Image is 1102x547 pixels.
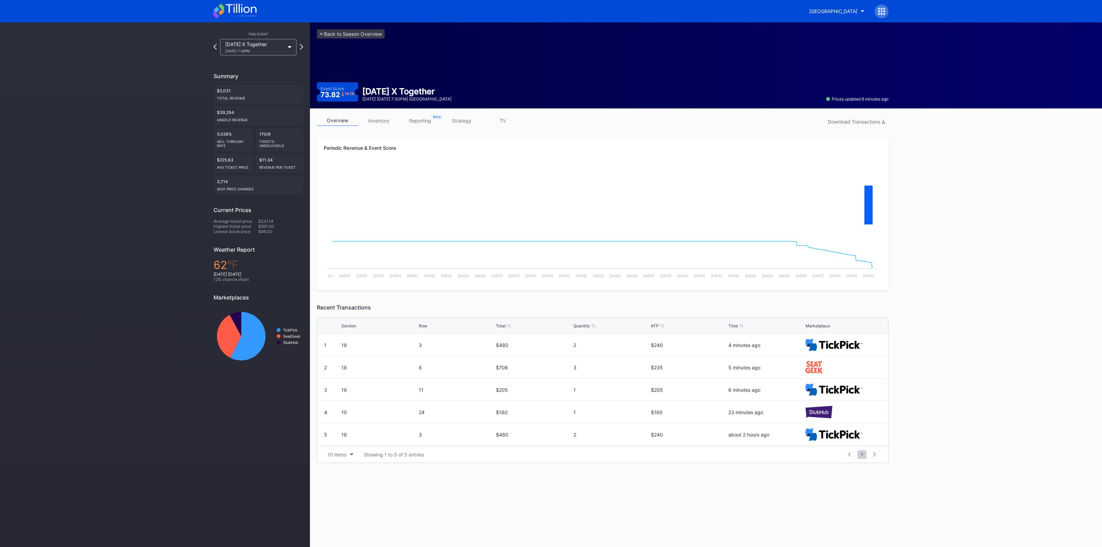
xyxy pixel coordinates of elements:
svg: Chart title [214,306,303,366]
img: seatGeek.svg [805,361,822,373]
div: Weather Report [214,246,303,253]
img: TickPick_logo.svg [805,429,862,441]
div: $225.63 [214,154,253,173]
div: 73.82 [321,91,354,98]
div: 3 [419,432,495,438]
div: [DATE] X Together [362,86,451,96]
div: $480 [496,342,572,348]
div: 3 [573,365,649,370]
text: [DATE] [829,274,841,278]
div: Marketplace [805,323,830,328]
text: [DATE] [373,274,384,278]
div: 4 minutes ago [728,342,804,348]
div: 5.028% [214,128,253,151]
div: $2,031 [214,85,303,104]
text: [DATE] [542,274,553,278]
text: [DATE] [677,274,688,278]
div: 1 [573,387,649,393]
text: [DATE] [491,274,503,278]
text: [DATE] [796,274,807,278]
div: This Event [214,32,303,36]
div: Section [341,323,356,328]
div: $480 [496,432,572,438]
div: [DATE] [DATE] 7:30PM | [GEOGRAPHIC_DATA] [362,96,451,102]
text: [DATE] [508,274,520,278]
a: TV [482,115,523,126]
text: [DATE] [745,274,756,278]
div: Revenue per ticket [259,162,300,169]
div: 170/9 [256,128,303,151]
text: [DATE] [390,274,401,278]
div: 1 [324,342,326,348]
text: [DATE] [525,274,537,278]
text: [DATE] [407,274,418,278]
div: $160 [496,409,572,415]
div: Time [728,323,738,328]
a: reporting [399,115,441,126]
text: [DATE] [728,274,739,278]
svg: Chart title [324,163,882,232]
text: [DATE] [643,274,655,278]
div: [DATE] [DATE] [214,272,303,277]
div: 2 [573,432,649,438]
div: Quantity [573,323,590,328]
text: SeatGeek [283,334,300,338]
div: Highest ticket price [214,224,258,229]
div: Current Prices [214,207,303,213]
text: [DATE] [779,274,790,278]
div: 2 [324,365,327,370]
div: Row [419,323,427,328]
div: $205 [651,387,727,393]
div: Marketplaces [214,294,303,301]
text: [DATE] [694,274,705,278]
div: [DATE] X Together [225,41,284,53]
img: stubHub.svg [805,406,832,418]
div: 5 [324,432,327,438]
text: TickPick [283,328,298,332]
text: [DATE] [660,274,672,278]
div: 3 [324,387,327,393]
text: [DATE] [559,274,570,278]
div: 8 [419,365,495,370]
div: Prices updated 6 minutes ago [826,96,888,102]
div: Average ticket price [214,219,258,224]
div: $561.00 [258,224,303,229]
div: 6 minutes ago [728,387,804,393]
a: inventory [358,115,399,126]
div: 19 [341,342,417,348]
button: [GEOGRAPHIC_DATA] [804,5,870,18]
div: $39,294 [214,106,303,125]
div: Summary [214,73,303,80]
text: [DATE] [424,274,435,278]
div: Avg ticket price [217,162,250,169]
div: 5 minutes ago [728,365,804,370]
div: Tickets Unsold/Sold [259,137,300,148]
div: 11 [419,387,495,393]
div: Sell Through Rate [217,137,250,148]
button: 10 items [324,450,357,459]
text: [DATE] [812,274,824,278]
div: Showing 1 to 5 of 5 entries [364,452,424,457]
div: 10 items [328,452,346,457]
div: Total [496,323,506,328]
text: StubHub [283,340,298,345]
text: [DATE] [458,274,469,278]
div: Unsold Revenue [217,115,300,122]
text: [DATE] [576,274,587,278]
div: 1 [573,409,649,415]
text: 24 … [328,274,336,278]
text: [DATE] [356,274,367,278]
text: [DATE] [593,274,604,278]
div: $11.34 [256,154,303,173]
div: Lowest ticket price [214,229,258,234]
span: 1 [857,450,866,459]
span: ℉ [227,258,238,272]
div: $160 [651,409,727,415]
text: [DATE] [762,274,773,278]
text: [DATE] [626,274,638,278]
div: 24 [419,409,495,415]
text: [DATE] [441,274,452,278]
button: Download Transactions [824,117,888,126]
div: 3,714 [214,176,303,194]
div: 19 [341,387,417,393]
